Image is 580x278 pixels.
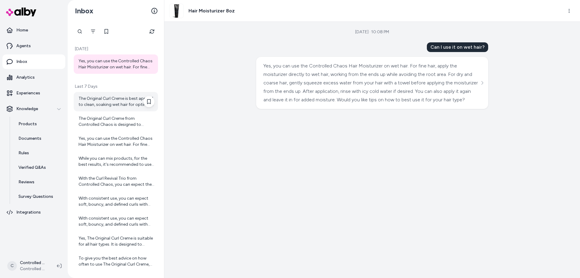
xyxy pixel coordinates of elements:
button: Knowledge [2,102,65,116]
p: Analytics [16,74,35,80]
p: Experiences [16,90,40,96]
p: Home [16,27,28,33]
p: Inbox [16,59,27,65]
a: Reviews [12,175,65,189]
a: While you can mix products, for the best results, it's recommended to use the Curl Revival Trio a... [74,152,158,171]
a: Survey Questions [12,189,65,204]
a: With consistent use, you can expect soft, bouncy, and defined curls with reduced frizz and improv... [74,192,158,211]
p: [DATE] [74,46,158,52]
div: To give you the best advice on how often to use The Original Curl Creme, could you please tell me... [79,255,154,267]
p: Knowledge [16,106,38,112]
a: Yes, The Original Curl Creme is suitable for all hair types. It is designed to define curls, elim... [74,232,158,251]
div: With consistent use, you can expect soft, bouncy, and defined curls with reduced frizz and improv... [79,195,154,208]
p: Rules [18,150,29,156]
div: Yes, you can use the Controlled Chaos Hair Moisturizer on wet hair. For fine hair, apply the mois... [79,58,154,70]
p: Reviews [18,179,34,185]
button: Refresh [146,25,158,38]
a: Home [2,23,65,38]
a: The Original Curl Creme is best applied to clean, soaking wet hair for optimal results. Applying ... [74,92,158,111]
a: Analytics [2,70,65,85]
a: The Original Curl Creme from Controlled Chaos is designed to provide a natural finish with curl d... [74,112,158,131]
button: Filter [87,25,99,38]
p: Controlled Chaos Shopify [20,260,47,266]
button: CControlled Chaos ShopifyControlled Chaos [4,256,52,276]
div: Can I use it on wet hair? [427,42,488,52]
a: Agents [2,39,65,53]
div: Yes, you can use the Controlled Chaos Hair Moisturizer on wet hair. For fine hair, apply the mois... [263,62,479,104]
p: Documents [18,136,41,142]
p: Verified Q&As [18,165,46,171]
div: Yes, you can use the Controlled Chaos Hair Moisturizer on wet hair. For fine hair, apply the mois... [79,136,154,148]
h3: Hair Moisturizer 8oz [188,7,235,15]
img: MoisturizingHair.jpg [169,4,183,18]
a: Documents [12,131,65,146]
h2: Inbox [75,6,93,15]
div: The Original Curl Creme is best applied to clean, soaking wet hair for optimal results. Applying ... [79,96,154,108]
div: Yes, The Original Curl Creme is suitable for all hair types. It is designed to define curls, elim... [79,235,154,247]
p: Integrations [16,209,41,215]
p: Agents [16,43,31,49]
p: Products [18,121,37,127]
span: Controlled Chaos [20,266,47,272]
a: Inbox [2,54,65,69]
a: Yes, you can use the Controlled Chaos Hair Moisturizer on wet hair. For fine hair, apply the mois... [74,54,158,74]
div: With consistent use, you can expect soft, bouncy, and defined curls with reduced frizz and improv... [79,215,154,227]
div: While you can mix products, for the best results, it's recommended to use the Curl Revival Trio a... [79,155,154,168]
a: With consistent use, you can expect soft, bouncy, and defined curls with reduced frizz and improv... [74,212,158,231]
a: With the Curl Revival Trio from Controlled Chaos, you can expect the following results: - Soft, b... [74,172,158,191]
a: Experiences [2,86,65,100]
button: See more [478,79,486,87]
img: alby Logo [6,8,36,16]
span: C [7,261,17,271]
a: Products [12,117,65,131]
div: With the Curl Revival Trio from Controlled Chaos, you can expect the following results: - Soft, b... [79,175,154,188]
a: Rules [12,146,65,160]
div: [DATE] · 10:08 PM [355,29,389,35]
a: Verified Q&As [12,160,65,175]
a: Integrations [2,205,65,220]
p: Last 7 Days [74,83,158,90]
div: The Original Curl Creme from Controlled Chaos is designed to provide a natural finish with curl d... [79,116,154,128]
a: Yes, you can use the Controlled Chaos Hair Moisturizer on wet hair. For fine hair, apply the mois... [74,132,158,151]
a: To give you the best advice on how often to use The Original Curl Creme, could you please tell me... [74,252,158,271]
p: Survey Questions [18,194,53,200]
